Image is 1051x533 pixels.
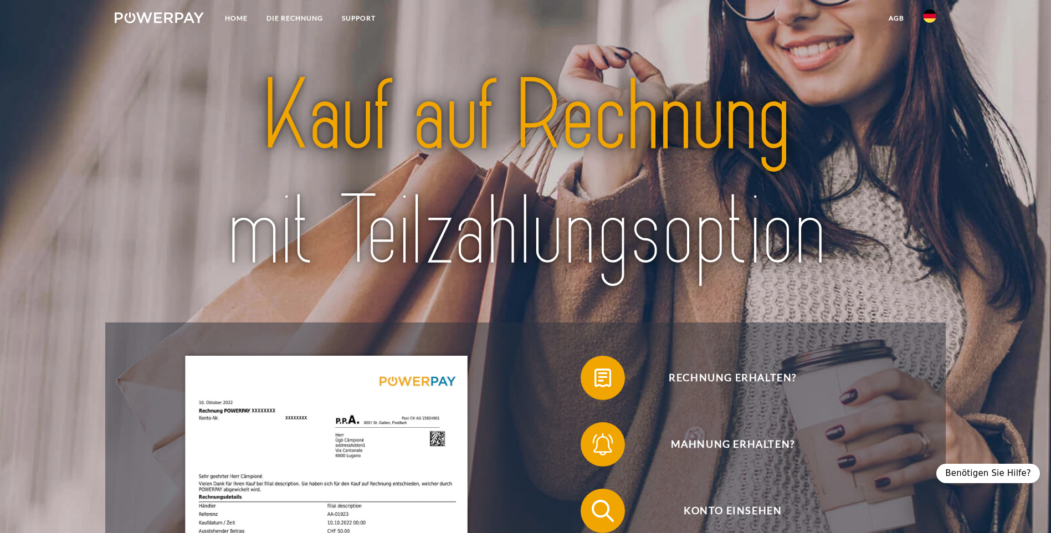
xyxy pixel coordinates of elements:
[936,464,1040,483] div: Benötigen Sie Hilfe?
[332,8,385,28] a: SUPPORT
[597,356,868,400] span: Rechnung erhalten?
[589,430,617,458] img: qb_bell.svg
[879,8,914,28] a: agb
[923,9,936,23] img: de
[257,8,332,28] a: DIE RECHNUNG
[581,356,869,400] button: Rechnung erhalten?
[581,422,869,467] button: Mahnung erhalten?
[589,497,617,525] img: qb_search.svg
[597,422,868,467] span: Mahnung erhalten?
[597,489,868,533] span: Konto einsehen
[581,489,869,533] button: Konto einsehen
[589,364,617,392] img: qb_bill.svg
[115,12,204,23] img: logo-powerpay-white.svg
[216,8,257,28] a: Home
[155,53,896,295] img: title-powerpay_de.svg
